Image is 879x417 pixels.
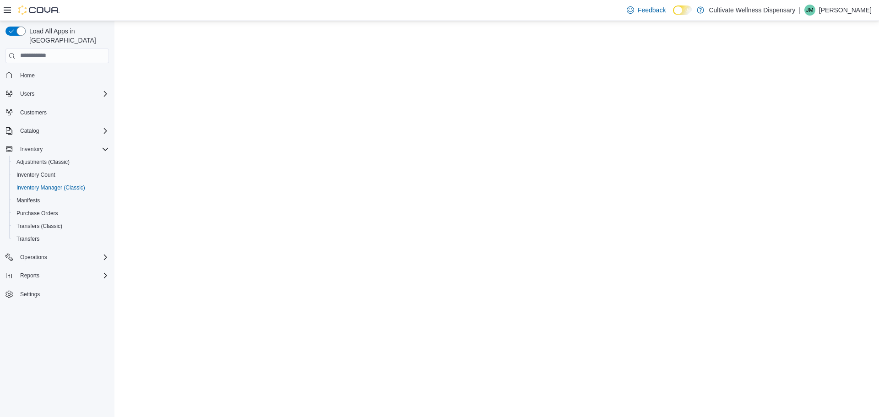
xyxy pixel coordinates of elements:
span: Purchase Orders [16,210,58,217]
span: Inventory Manager (Classic) [13,182,109,193]
span: Transfers (Classic) [13,221,109,232]
span: Feedback [638,5,666,15]
span: Reports [16,270,109,281]
button: Reports [2,269,113,282]
span: Home [20,72,35,79]
a: Settings [16,289,43,300]
span: JM [806,5,814,16]
button: Catalog [16,125,43,136]
span: Adjustments (Classic) [16,158,70,166]
span: Manifests [13,195,109,206]
span: Inventory Count [16,171,55,179]
button: Customers [2,106,113,119]
span: Operations [16,252,109,263]
button: Inventory Count [9,168,113,181]
button: Inventory [2,143,113,156]
span: Customers [16,107,109,118]
span: Purchase Orders [13,208,109,219]
button: Inventory Manager (Classic) [9,181,113,194]
span: Operations [20,254,47,261]
span: Inventory [20,146,43,153]
button: Settings [2,287,113,301]
p: [PERSON_NAME] [819,5,872,16]
a: Customers [16,107,50,118]
span: Catalog [16,125,109,136]
span: Catalog [20,127,39,135]
button: Adjustments (Classic) [9,156,113,168]
nav: Complex example [5,65,109,325]
a: Inventory Manager (Classic) [13,182,89,193]
span: Inventory [16,144,109,155]
div: Jeff Moore [804,5,815,16]
button: Operations [16,252,51,263]
button: Catalog [2,125,113,137]
a: Purchase Orders [13,208,62,219]
a: Home [16,70,38,81]
span: Dark Mode [673,15,673,16]
a: Transfers (Classic) [13,221,66,232]
span: Transfers [13,233,109,244]
input: Dark Mode [673,5,692,15]
span: Home [16,70,109,81]
button: Reports [16,270,43,281]
button: Inventory [16,144,46,155]
a: Inventory Count [13,169,59,180]
span: Users [20,90,34,97]
img: Cova [18,5,60,15]
span: Settings [16,288,109,300]
a: Feedback [623,1,669,19]
span: Inventory Count [13,169,109,180]
button: Users [2,87,113,100]
button: Operations [2,251,113,264]
span: Inventory Manager (Classic) [16,184,85,191]
p: | [799,5,801,16]
a: Adjustments (Classic) [13,157,73,168]
span: Transfers [16,235,39,243]
span: Reports [20,272,39,279]
span: Customers [20,109,47,116]
button: Users [16,88,38,99]
span: Adjustments (Classic) [13,157,109,168]
button: Manifests [9,194,113,207]
button: Home [2,69,113,82]
span: Manifests [16,197,40,204]
p: Cultivate Wellness Dispensary [709,5,795,16]
a: Transfers [13,233,43,244]
button: Transfers (Classic) [9,220,113,233]
span: Settings [20,291,40,298]
button: Purchase Orders [9,207,113,220]
span: Transfers (Classic) [16,222,62,230]
span: Load All Apps in [GEOGRAPHIC_DATA] [26,27,109,45]
a: Manifests [13,195,43,206]
span: Users [16,88,109,99]
button: Transfers [9,233,113,245]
